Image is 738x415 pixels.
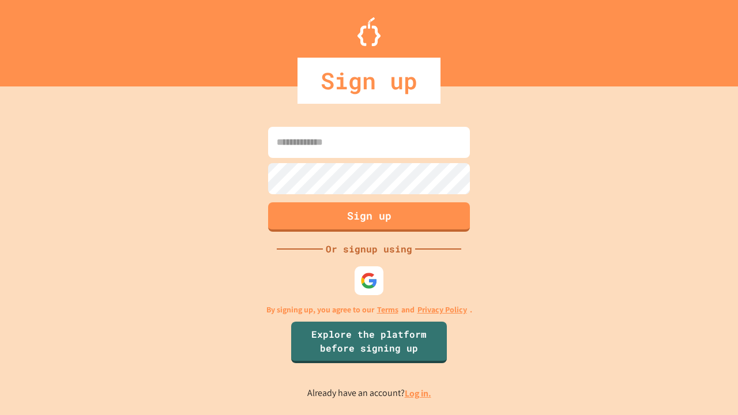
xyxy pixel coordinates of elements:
[323,242,415,256] div: Or signup using
[268,202,470,232] button: Sign up
[377,304,398,316] a: Terms
[357,17,381,46] img: Logo.svg
[405,387,431,399] a: Log in.
[360,272,378,289] img: google-icon.svg
[266,304,472,316] p: By signing up, you agree to our and .
[298,58,440,104] div: Sign up
[307,386,431,401] p: Already have an account?
[417,304,467,316] a: Privacy Policy
[291,322,447,363] a: Explore the platform before signing up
